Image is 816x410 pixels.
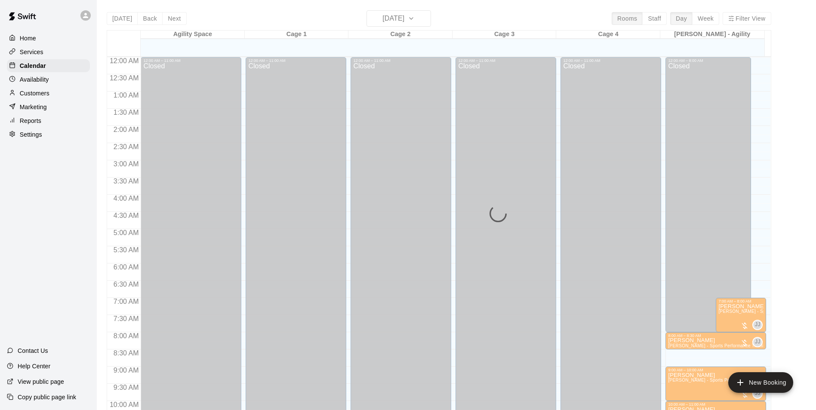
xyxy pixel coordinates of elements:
div: 12:00 AM – 8:00 AM: Closed [665,57,751,332]
div: Josh Jones [752,389,763,399]
div: Cage 3 [453,31,557,39]
span: 3:00 AM [111,160,141,168]
span: 1:00 AM [111,92,141,99]
span: 12:30 AM [108,74,141,82]
p: Calendar [20,61,46,70]
span: 4:00 AM [111,195,141,202]
div: Agility Space [141,31,245,39]
div: 8:00 AM – 8:30 AM: Josh Jones - Sports Performance Training (30 min) [665,332,766,349]
p: Copy public page link [18,393,76,401]
div: Cage 1 [245,31,349,39]
p: Contact Us [18,346,48,355]
p: Home [20,34,36,43]
div: 8:00 AM – 8:30 AM [668,334,764,338]
a: Calendar [7,59,90,72]
p: Reports [20,116,41,125]
span: 5:30 AM [111,246,141,254]
span: 7:30 AM [111,315,141,322]
span: 5:00 AM [111,229,141,236]
span: 9:30 AM [111,384,141,391]
a: Services [7,46,90,58]
div: 12:00 AM – 11:00 AM [458,58,554,63]
p: Services [20,48,43,56]
div: 10:00 AM – 11:00 AM [668,402,764,407]
span: [PERSON_NAME] - Sports Performance Training (30 min) [668,343,786,348]
div: 12:00 AM – 8:00 AM [668,58,748,63]
div: 9:00 AM – 10:00 AM: Delanie Bringas [665,367,766,401]
div: Cage 4 [556,31,660,39]
span: 8:00 AM [111,332,141,340]
span: 12:00 AM [108,57,141,64]
button: add [728,372,793,393]
span: 6:00 AM [111,263,141,271]
div: 7:00 AM – 8:00 AM: Danyell Shrum [716,298,766,332]
span: 1:30 AM [111,109,141,116]
div: Cage 2 [348,31,453,39]
p: Availability [20,75,49,84]
div: Josh Jones [752,337,763,347]
div: Closed [668,63,748,335]
a: Settings [7,128,90,141]
div: 7:00 AM – 8:00 AM [718,299,764,303]
span: JJ [755,338,761,346]
span: Josh Jones [756,320,763,330]
p: View public page [18,377,64,386]
p: Customers [20,89,49,98]
div: Josh Jones [752,320,763,330]
div: [PERSON_NAME] - Agility [660,31,764,39]
span: JJ [755,389,761,398]
a: Availability [7,73,90,86]
span: 10:00 AM [108,401,141,408]
p: Marketing [20,103,47,111]
div: 12:00 AM – 11:00 AM [143,58,239,63]
span: 7:00 AM [111,298,141,305]
span: Josh Jones [756,389,763,399]
span: Josh Jones [756,337,763,347]
span: 6:30 AM [111,281,141,288]
span: 3:30 AM [111,177,141,185]
span: 2:30 AM [111,143,141,150]
p: Settings [20,130,42,139]
span: JJ [755,321,761,329]
span: 8:30 AM [111,349,141,357]
a: Marketing [7,101,90,113]
span: 9:00 AM [111,367,141,374]
div: 12:00 AM – 11:00 AM [248,58,344,63]
a: Customers [7,87,90,100]
a: Home [7,32,90,45]
div: 12:00 AM – 11:00 AM [353,58,449,63]
p: Help Center [18,362,50,370]
div: 9:00 AM – 10:00 AM [668,368,764,372]
a: Reports [7,114,90,127]
div: 12:00 AM – 11:00 AM [563,58,659,63]
span: [PERSON_NAME] - Sports Performance Training (60 min) [668,378,786,382]
span: 4:30 AM [111,212,141,219]
span: 2:00 AM [111,126,141,133]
